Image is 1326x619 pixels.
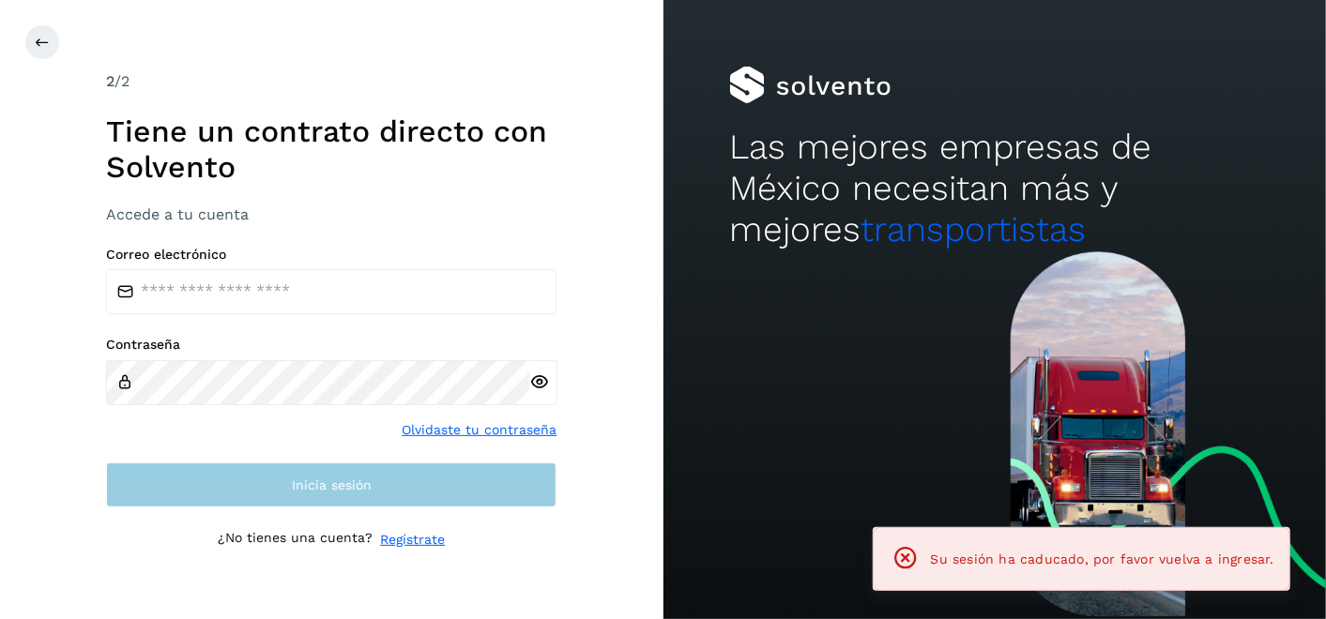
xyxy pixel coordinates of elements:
[106,70,556,93] div: /2
[861,209,1086,249] span: transportistas
[402,420,556,440] a: Olvidaste tu contraseña
[931,551,1274,566] span: Su sesión ha caducado, por favor vuelva a ingresar.
[292,478,372,491] span: Inicia sesión
[106,113,556,186] h1: Tiene un contrato directo con Solvento
[106,462,556,507] button: Inicia sesión
[729,127,1259,251] h2: Las mejores empresas de México necesitan más y mejores
[380,530,445,550] a: Regístrate
[106,247,556,263] label: Correo electrónico
[218,530,373,550] p: ¿No tienes una cuenta?
[106,205,556,223] h3: Accede a tu cuenta
[106,72,114,90] span: 2
[106,337,556,353] label: Contraseña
